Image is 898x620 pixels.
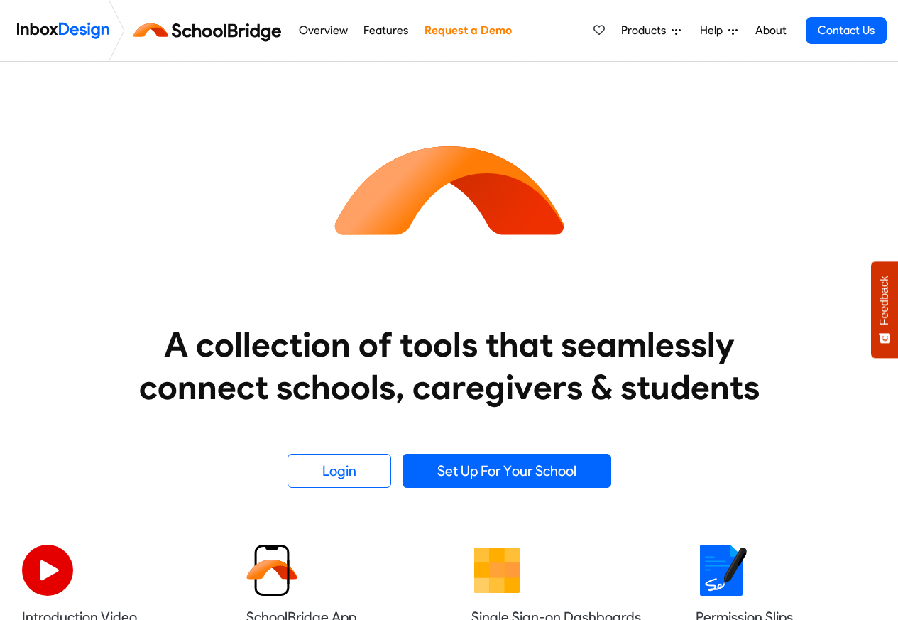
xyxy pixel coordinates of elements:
a: Products [615,16,686,45]
a: Login [288,454,391,488]
a: Overview [295,16,351,45]
img: 2022_07_11_icon_video_playback.svg [22,545,73,596]
heading: A collection of tools that seamlessly connect schools, caregivers & students [112,323,787,408]
a: About [751,16,790,45]
a: Request a Demo [420,16,515,45]
span: Feedback [878,276,891,325]
img: 2022_01_18_icon_signature.svg [696,545,747,596]
span: Products [621,22,672,39]
img: 2022_01_13_icon_sb_app.svg [246,545,297,596]
button: Feedback - Show survey [871,261,898,358]
a: Features [360,16,412,45]
img: icon_schoolbridge.svg [322,62,577,317]
img: 2022_01_13_icon_grid.svg [471,545,522,596]
span: Help [700,22,728,39]
a: Help [694,16,743,45]
img: schoolbridge logo [131,13,290,48]
a: Contact Us [806,17,887,44]
a: Set Up For Your School [403,454,611,488]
